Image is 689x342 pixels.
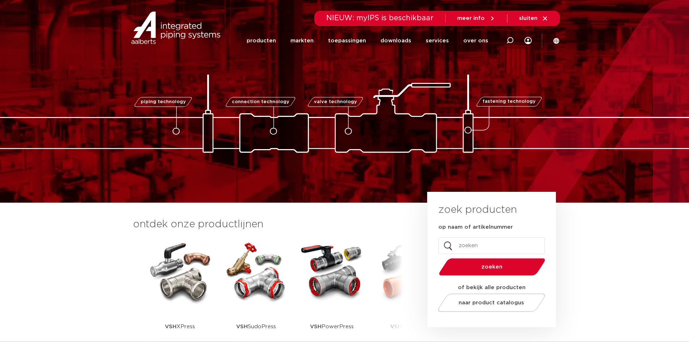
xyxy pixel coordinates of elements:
a: over ons [463,27,488,55]
input: zoeken [438,237,545,254]
strong: VSH [236,324,248,329]
h3: ontdek onze productlijnen [133,217,403,232]
button: zoeken [436,258,548,276]
strong: VSH [390,324,402,329]
a: producten [247,27,276,55]
a: sluiten [519,15,548,22]
a: naar product catalogus [436,294,547,312]
span: piping technology [141,100,186,104]
span: connection technology [231,100,289,104]
a: services [426,27,449,55]
span: NIEUW: myIPS is beschikbaar [326,14,434,22]
span: sluiten [519,16,537,21]
a: downloads [380,27,411,55]
span: naar product catalogus [459,300,524,305]
strong: VSH [165,324,176,329]
strong: of bekijk alle producten [458,285,526,290]
label: op naam of artikelnummer [438,224,513,231]
strong: VSH [310,324,322,329]
span: zoeken [458,264,527,270]
a: toepassingen [328,27,366,55]
a: meer info [457,15,496,22]
h3: zoek producten [438,203,517,217]
span: meer info [457,16,485,21]
span: fastening technology [482,100,536,104]
a: markten [290,27,314,55]
nav: Menu [247,27,488,55]
span: valve technology [314,100,357,104]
